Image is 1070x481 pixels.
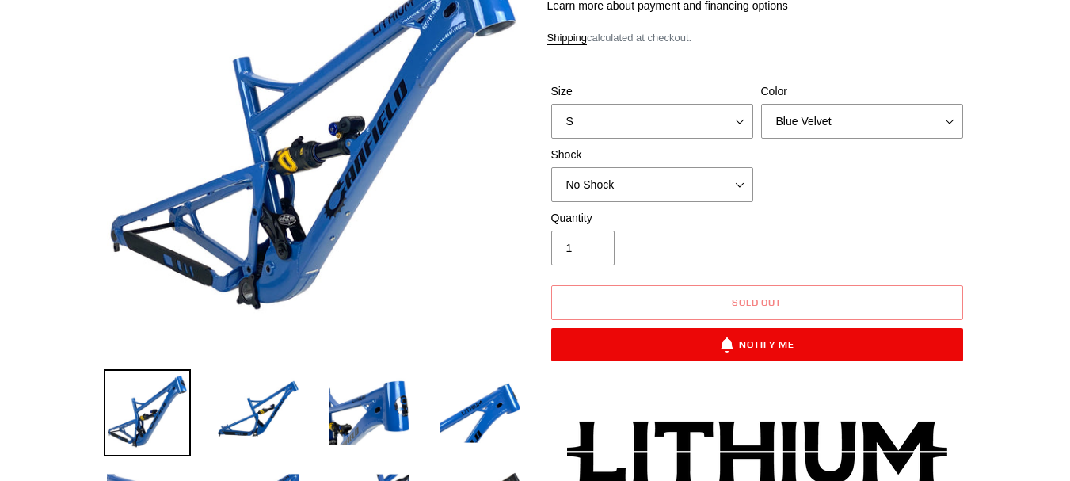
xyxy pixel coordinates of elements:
img: Load image into Gallery viewer, LITHIUM - Frameset [326,369,413,456]
label: Size [551,83,753,100]
label: Color [761,83,963,100]
div: calculated at checkout. [547,30,967,46]
span: Sold out [732,296,783,308]
button: Notify Me [551,328,963,361]
label: Quantity [551,210,753,227]
img: Load image into Gallery viewer, LITHIUM - Frameset [104,369,191,456]
a: Shipping [547,32,588,45]
button: Sold out [551,285,963,320]
label: Shock [551,147,753,163]
img: Load image into Gallery viewer, LITHIUM - Frameset [215,369,302,456]
img: Load image into Gallery viewer, LITHIUM - Frameset [436,369,524,456]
